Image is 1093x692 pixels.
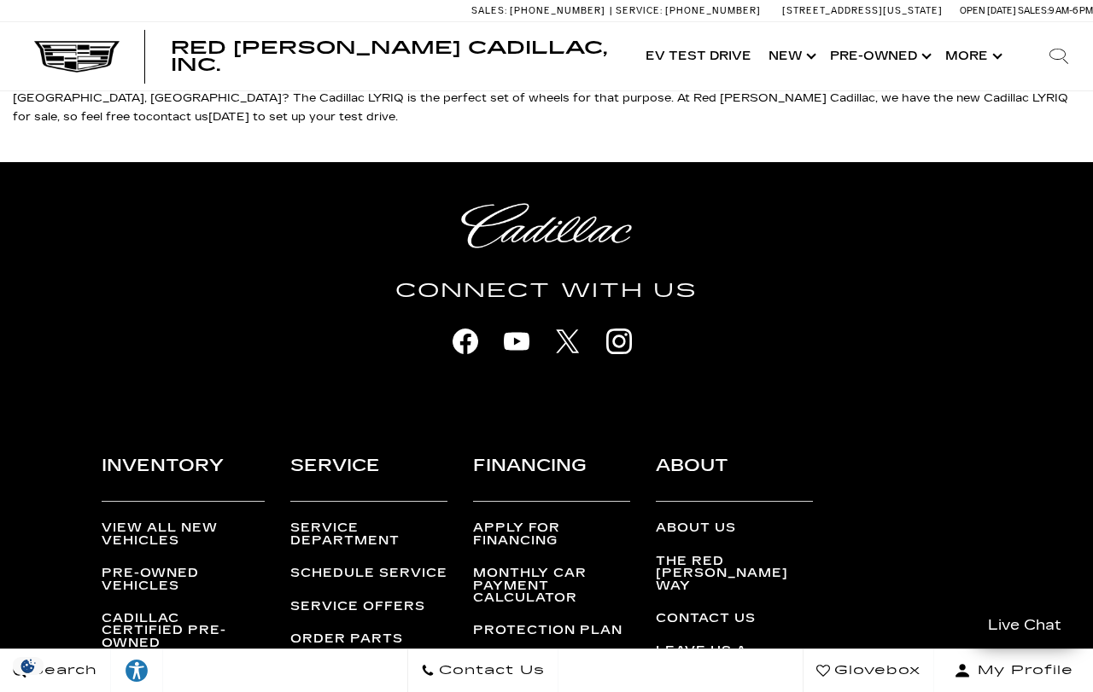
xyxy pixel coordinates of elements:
[1025,22,1093,90] div: Search
[102,451,265,502] h3: Inventory
[290,633,447,645] a: Order Parts
[444,320,487,363] a: facebook
[473,451,630,502] h3: Financing
[435,659,545,683] span: Contact Us
[803,649,934,692] a: Glovebox
[73,203,1020,248] a: Cadillac Light Heritage Logo
[471,6,610,15] a: Sales: [PHONE_NUMBER]
[1018,5,1049,16] span: Sales:
[13,70,1080,126] p: Are you looking to electrify your adventures on the streets of [US_STATE][GEOGRAPHIC_DATA], [GEOG...
[937,22,1008,90] button: More
[102,522,265,547] a: View All New Vehicles
[473,625,630,637] a: Protection Plan
[471,5,507,16] span: Sales:
[146,110,208,124] a: contact us
[1049,5,1093,16] span: 9 AM-6 PM
[546,320,589,363] a: X
[473,567,630,604] a: Monthly Car Payment Calculator
[830,659,921,683] span: Glovebox
[960,5,1016,16] span: Open [DATE]
[656,451,813,502] h3: About
[290,522,447,547] a: Service Department
[102,567,265,592] a: Pre-Owned Vehicles
[171,39,620,73] a: Red [PERSON_NAME] Cadillac, Inc.
[598,320,640,363] a: instagram
[610,6,765,15] a: Service: [PHONE_NUMBER]
[510,5,605,16] span: [PHONE_NUMBER]
[26,659,97,683] span: Search
[290,601,447,613] a: Service Offers
[616,5,663,16] span: Service:
[637,22,760,90] a: EV Test Drive
[656,645,813,670] a: Leave Us a Review
[34,40,120,73] img: Cadillac Dark Logo with Cadillac White Text
[111,658,162,683] div: Explore your accessibility options
[9,657,48,675] img: Opt-Out Icon
[290,451,447,502] h3: Service
[102,613,265,649] a: Cadillac Certified Pre-Owned
[73,276,1020,306] h4: Connect With Us
[656,613,813,625] a: Contact Us
[979,615,1070,635] span: Live Chat
[656,522,813,534] a: About Us
[290,567,447,579] a: Schedule Service
[656,555,813,592] a: The Red [PERSON_NAME] Way
[934,649,1093,692] button: Open user profile menu
[821,22,937,90] a: Pre-Owned
[111,649,163,692] a: Explore your accessibility options
[407,649,558,692] a: Contact Us
[971,659,1073,683] span: My Profile
[969,605,1080,645] a: Live Chat
[495,320,538,363] a: youtube
[760,22,821,90] a: New
[473,522,630,547] a: Apply for Financing
[782,5,943,16] a: [STREET_ADDRESS][US_STATE]
[665,5,761,16] span: [PHONE_NUMBER]
[9,657,48,675] section: Click to Open Cookie Consent Modal
[171,38,607,75] span: Red [PERSON_NAME] Cadillac, Inc.
[461,203,632,248] img: Cadillac Light Heritage Logo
